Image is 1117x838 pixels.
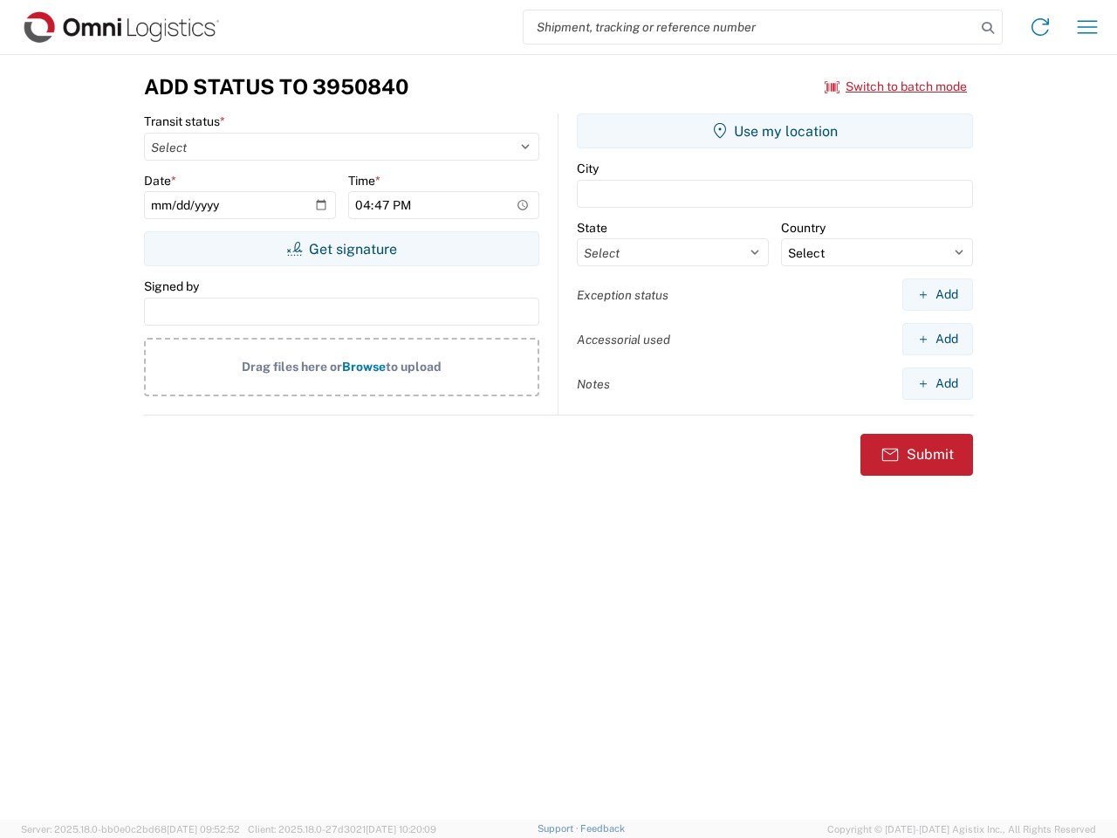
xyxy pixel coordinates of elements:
[577,220,607,236] label: State
[366,824,436,835] span: [DATE] 10:20:09
[144,113,225,129] label: Transit status
[825,72,967,101] button: Switch to batch mode
[144,278,199,294] label: Signed by
[248,824,436,835] span: Client: 2025.18.0-27d3021
[524,10,976,44] input: Shipment, tracking or reference number
[781,220,826,236] label: Country
[902,367,973,400] button: Add
[538,823,581,834] a: Support
[577,287,668,303] label: Exception status
[902,278,973,311] button: Add
[860,434,973,476] button: Submit
[386,360,442,374] span: to upload
[242,360,342,374] span: Drag files here or
[827,821,1096,837] span: Copyright © [DATE]-[DATE] Agistix Inc., All Rights Reserved
[577,161,599,176] label: City
[348,173,380,189] label: Time
[144,74,408,100] h3: Add Status to 3950840
[577,376,610,392] label: Notes
[21,824,240,835] span: Server: 2025.18.0-bb0e0c2bd68
[144,231,539,266] button: Get signature
[144,173,176,189] label: Date
[167,824,240,835] span: [DATE] 09:52:52
[577,113,973,148] button: Use my location
[580,823,625,834] a: Feedback
[342,360,386,374] span: Browse
[902,323,973,355] button: Add
[577,332,670,347] label: Accessorial used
